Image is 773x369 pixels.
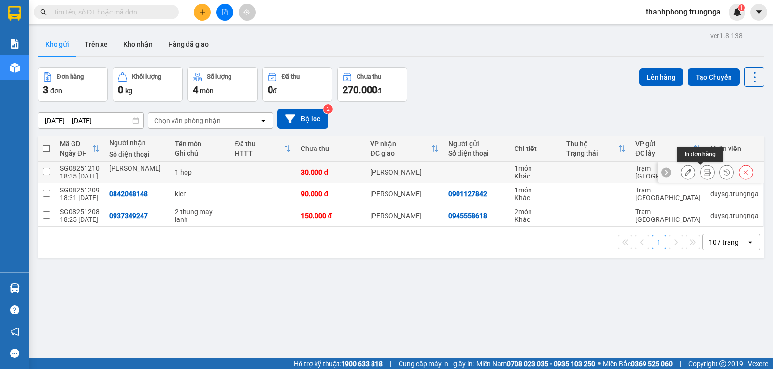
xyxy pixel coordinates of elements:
[710,212,759,219] div: duysg.trungnga
[109,190,148,198] div: 0842048148
[710,190,759,198] div: duysg.trungnga
[175,140,226,148] div: Tên món
[175,150,226,157] div: Ghi chú
[631,360,673,368] strong: 0369 525 060
[175,208,226,223] div: 2 thung may lanh
[507,360,595,368] strong: 0708 023 035 - 0935 103 250
[10,63,20,73] img: warehouse-icon
[10,39,20,49] img: solution-icon
[515,208,557,216] div: 2 món
[370,190,439,198] div: [PERSON_NAME]
[60,140,92,148] div: Mã GD
[294,358,383,369] span: Hỗ trợ kỹ thuật:
[239,4,256,21] button: aim
[603,358,673,369] span: Miền Bắc
[60,150,92,157] div: Ngày ĐH
[476,358,595,369] span: Miền Nam
[160,33,216,56] button: Hàng đã giao
[8,6,21,21] img: logo-vxr
[566,150,618,157] div: Trạng thái
[77,33,115,56] button: Trên xe
[377,87,381,95] span: đ
[515,186,557,194] div: 1 món
[337,67,407,102] button: Chưa thu270.000đ
[515,216,557,223] div: Khác
[681,165,695,179] div: Sửa đơn hàng
[235,150,284,157] div: HTTT
[67,53,126,82] b: T1 [PERSON_NAME], P [PERSON_NAME]
[5,5,140,23] li: Trung Nga
[740,4,743,11] span: 1
[200,87,214,95] span: món
[370,150,431,157] div: ĐC giao
[635,164,701,180] div: Trạm [GEOGRAPHIC_DATA]
[109,139,165,147] div: Người nhận
[341,360,383,368] strong: 1900 633 818
[207,73,231,80] div: Số lượng
[193,84,198,96] span: 4
[738,4,745,11] sup: 1
[746,238,754,246] svg: open
[67,54,73,60] span: environment
[60,164,100,172] div: SG08251210
[268,84,273,96] span: 0
[677,147,723,162] div: In đơn hàng
[10,349,19,358] span: message
[118,84,123,96] span: 0
[301,212,360,219] div: 150.000 đ
[10,327,19,336] span: notification
[448,212,487,219] div: 0945558618
[43,84,48,96] span: 3
[688,68,740,86] button: Tạo Chuyến
[515,194,557,202] div: Khác
[115,33,160,56] button: Kho nhận
[357,73,381,80] div: Chưa thu
[38,113,143,128] input: Select a date range.
[175,168,226,176] div: 1 hop
[194,4,211,21] button: plus
[630,136,705,162] th: Toggle SortBy
[680,358,681,369] span: |
[60,216,100,223] div: 18:25 [DATE]
[635,186,701,202] div: Trạm [GEOGRAPHIC_DATA]
[390,358,391,369] span: |
[277,109,328,129] button: Bộ lọc
[38,33,77,56] button: Kho gửi
[175,190,226,198] div: kien
[710,145,759,152] div: Nhân viên
[639,68,683,86] button: Lên hàng
[561,136,630,162] th: Toggle SortBy
[515,164,557,172] div: 1 món
[515,172,557,180] div: Khác
[273,87,277,95] span: đ
[235,140,284,148] div: Đã thu
[515,145,557,152] div: Chi tiết
[132,73,161,80] div: Khối lượng
[230,136,296,162] th: Toggle SortBy
[67,41,129,52] li: [PERSON_NAME]
[109,150,165,158] div: Số điện thoại
[10,305,19,314] span: question-circle
[635,150,693,157] div: ĐC lấy
[5,5,39,39] img: logo.jpg
[38,67,108,102] button: Đơn hàng3đơn
[40,9,47,15] span: search
[719,360,726,367] span: copyright
[370,212,439,219] div: [PERSON_NAME]
[750,4,767,21] button: caret-down
[243,9,250,15] span: aim
[55,136,104,162] th: Toggle SortBy
[448,140,505,148] div: Người gửi
[109,212,148,219] div: 0937349247
[53,7,167,17] input: Tìm tên, số ĐT hoặc mã đơn
[710,30,743,41] div: ver 1.8.138
[262,67,332,102] button: Đã thu0đ
[282,73,300,80] div: Đã thu
[60,208,100,216] div: SG08251208
[370,168,439,176] div: [PERSON_NAME]
[566,140,618,148] div: Thu hộ
[448,150,505,157] div: Số điện thoại
[125,87,132,95] span: kg
[60,194,100,202] div: 18:31 [DATE]
[57,73,84,80] div: Đơn hàng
